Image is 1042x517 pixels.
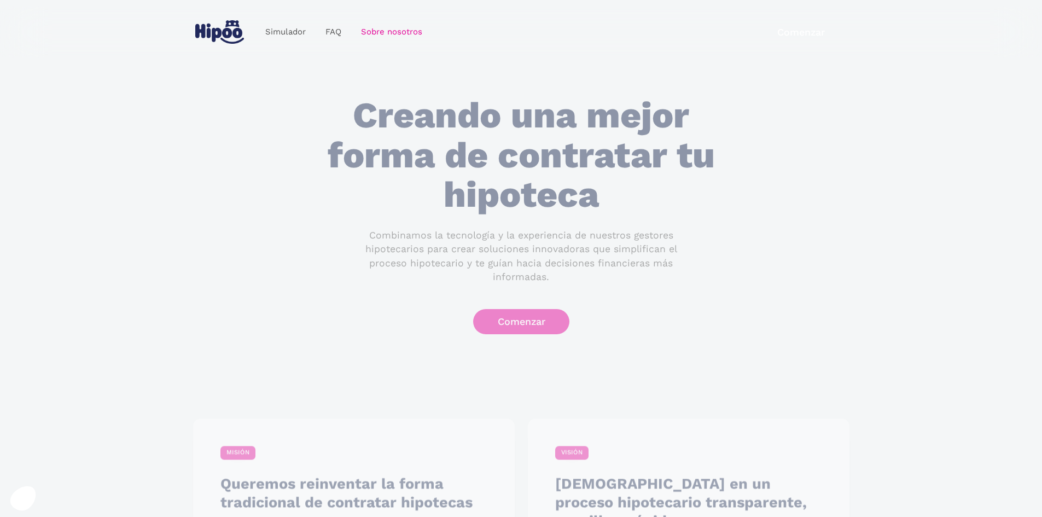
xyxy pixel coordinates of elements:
[351,21,432,43] a: Sobre nosotros
[193,16,247,48] a: home
[753,19,849,45] a: Comenzar
[345,229,696,284] p: Combinamos la tecnología y la experiencia de nuestros gestores hipotecarios para crear soluciones...
[220,446,255,460] div: MISIÓN
[255,21,316,43] a: Simulador
[316,21,351,43] a: FAQ
[473,309,569,335] a: Comenzar
[313,96,728,215] h1: Creando una mejor forma de contratar tu hipoteca
[555,446,589,460] div: VISIÓN
[220,474,487,512] h4: Queremos reinventar la forma tradicional de contratar hipotecas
